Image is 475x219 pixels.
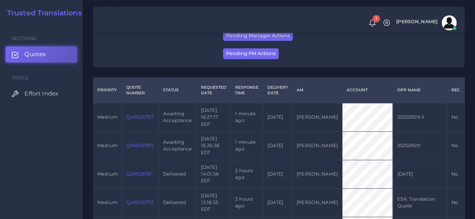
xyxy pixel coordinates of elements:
td: [DATE] [263,103,292,131]
img: avatar [442,15,457,30]
td: [PERSON_NAME] [292,188,342,217]
span: [PERSON_NAME] [396,19,437,24]
td: [PERSON_NAME] [292,103,342,131]
td: [DATE] 13:18:53 EDT [196,188,231,217]
a: QAR126795 [126,143,153,148]
td: 1 minute ago [231,131,263,160]
th: Status [158,77,196,103]
th: AM [292,77,342,103]
td: 20250929 II [393,103,447,131]
th: Requested Date [196,77,231,103]
a: 1 [366,19,379,27]
td: Delivered [158,188,196,217]
td: [PERSON_NAME] [292,160,342,188]
a: Trusted Translations [2,9,82,18]
td: Delivered [158,160,196,188]
td: [PERSON_NAME] [292,131,342,160]
span: medium [97,143,118,148]
th: Priority [93,77,122,103]
td: 3 hours ago [231,188,263,217]
td: [DATE] [263,188,292,217]
td: ESA: Translation Quote [393,188,447,217]
a: QAR126797 [126,114,153,120]
td: [DATE] [393,160,447,188]
td: No [447,103,464,131]
span: 1 [372,15,380,22]
span: Tools [12,75,29,80]
span: Quotes [24,50,46,58]
td: [DATE] [263,131,292,160]
button: Pending PM Actions [223,48,279,59]
a: Effort Index [6,86,77,101]
td: 1 minute ago [231,103,263,131]
a: Quotes [6,46,77,62]
td: [DATE] 16:27:17 EDT [196,103,231,131]
th: Quote Number [122,77,159,103]
td: No [447,160,464,188]
td: Awaiting Acceptance [158,103,196,131]
td: 20250929 [393,131,447,160]
span: medium [97,200,118,205]
th: REC [447,77,464,103]
span: medium [97,171,118,177]
td: Awaiting Acceptance [158,131,196,160]
td: [DATE] 16:26:36 EDT [196,131,231,160]
span: medium [97,114,118,120]
td: 2 hours ago [231,160,263,188]
th: Response Time [231,77,263,103]
td: [DATE] 14:01:56 EDT [196,160,231,188]
td: No [447,131,464,160]
span: Sections [12,36,36,41]
a: [PERSON_NAME]avatar [392,15,459,30]
th: Opp Name [393,77,447,103]
a: QAR126781 [126,171,152,177]
td: No [447,188,464,217]
td: [DATE] [263,160,292,188]
span: Effort Index [24,89,58,98]
th: Delivery Date [263,77,292,103]
th: Account [342,77,392,103]
a: QAR126772 [126,200,153,205]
